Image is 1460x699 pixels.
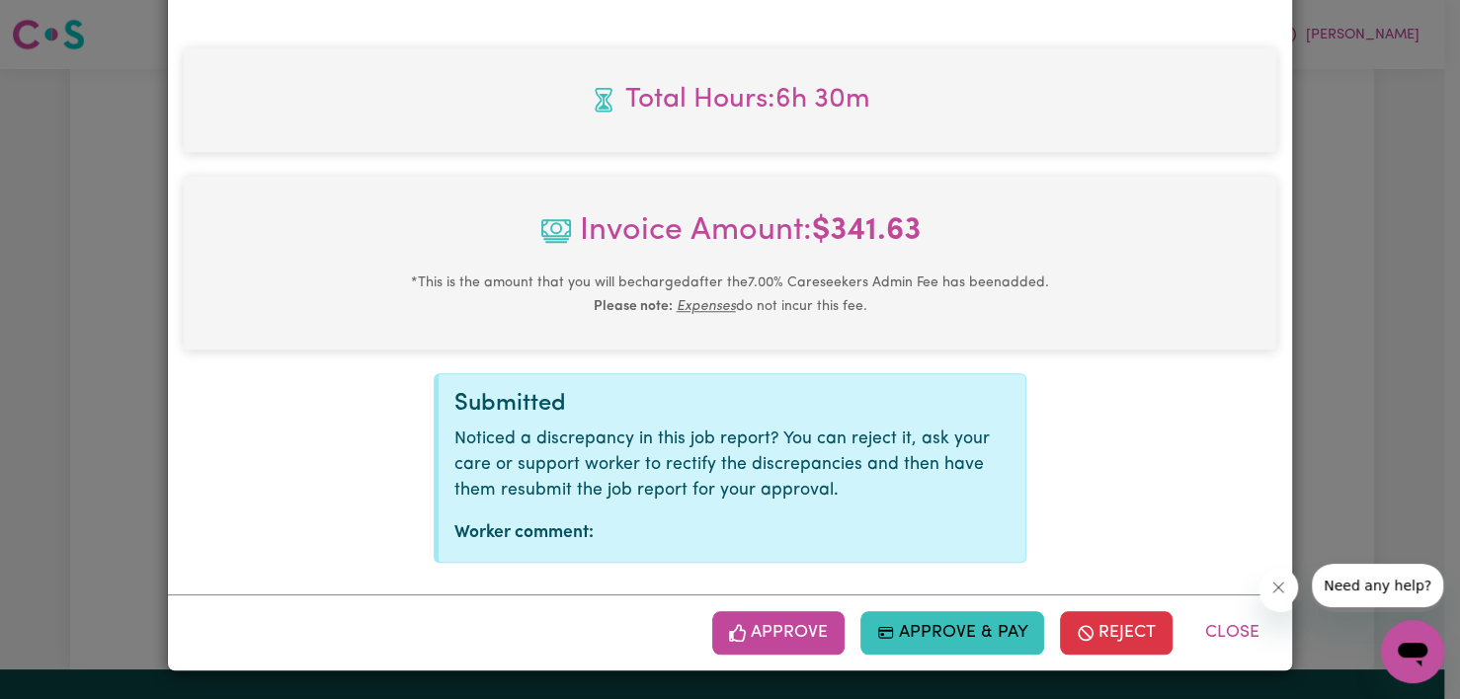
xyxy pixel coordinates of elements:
[812,215,921,247] b: $ 341.63
[1060,611,1173,655] button: Reject
[1311,564,1444,612] iframe: Message from company
[454,392,566,416] span: Submitted
[454,524,594,541] strong: Worker comment:
[411,275,1049,314] small: This is the amount that you will be charged after the 7.00 % Careseekers Admin Fee has been added...
[200,79,1260,120] span: Total hours worked: 6 hours 30 minutes
[200,207,1260,271] span: Invoice Amount:
[712,611,845,655] button: Approve
[454,427,1010,505] p: Noticed a discrepancy in this job report? You can reject it, ask your care or support worker to r...
[594,299,673,314] b: Please note:
[1381,620,1444,683] iframe: Button to launch messaging window
[1258,568,1303,612] iframe: Close message
[677,299,736,314] u: Expenses
[860,611,1045,655] button: Approve & Pay
[1188,611,1276,655] button: Close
